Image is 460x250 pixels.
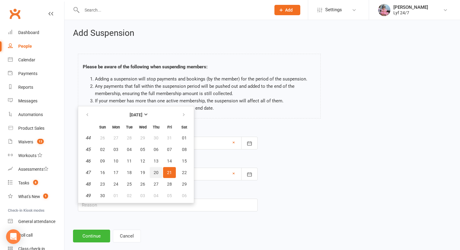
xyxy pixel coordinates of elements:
small: Thursday [153,125,159,129]
small: Tuesday [126,125,133,129]
span: 26 [140,182,145,187]
div: Assessments [18,167,48,172]
a: Automations [8,108,64,122]
span: 15 [182,159,187,163]
a: × [232,170,235,177]
div: Payments [18,71,37,76]
button: 06 [150,144,162,155]
span: 1 [43,193,48,199]
a: Assessments [8,163,64,176]
div: Lyf 24/7 [393,10,428,15]
button: 04 [150,190,162,201]
span: 14 [167,159,172,163]
span: 8 [33,180,38,185]
button: 29 [136,132,149,143]
button: Add [274,5,300,15]
span: 10 [113,159,118,163]
span: 20 [154,170,159,175]
button: 18 [123,167,136,178]
button: 23 [96,179,109,190]
small: Wednesday [139,125,147,129]
strong: [DATE] [130,112,142,117]
span: 04 [154,193,159,198]
h2: Add Suspension [73,29,451,38]
button: 04 [123,144,136,155]
small: Monday [112,125,120,129]
button: 09 [96,156,109,166]
div: Automations [18,112,43,117]
span: 29 [140,135,145,140]
div: Reports [18,85,33,90]
span: 05 [140,147,145,152]
span: 16 [100,170,105,175]
button: 17 [110,167,122,178]
strong: Please be aware of the following when suspending members: [83,64,207,70]
span: 28 [127,135,132,140]
span: 01 [182,135,187,140]
span: Add [285,8,293,12]
em: 45 [85,147,90,152]
button: 15 [176,156,192,166]
button: 28 [163,179,176,190]
span: 03 [140,193,145,198]
div: Dashboard [18,30,39,35]
div: Waivers [18,139,33,144]
span: 18 [127,170,132,175]
span: 27 [154,182,159,187]
span: 23 [100,182,105,187]
small: Saturday [181,125,187,129]
span: 22 [182,170,187,175]
span: 02 [127,193,132,198]
span: 05 [167,193,172,198]
button: 26 [136,179,149,190]
button: 10 [110,156,122,166]
span: 17 [113,170,118,175]
div: People [18,44,32,49]
em: 49 [85,193,90,198]
button: 21 [163,167,176,178]
input: Reason [78,199,258,211]
li: Any payments that fall within the suspension period will be pushed out and added to the end of th... [95,83,316,97]
span: 04 [127,147,132,152]
a: Tasks 8 [8,176,64,190]
small: Sunday [99,125,106,129]
button: 03 [110,144,122,155]
button: 31 [163,132,176,143]
button: 12 [136,156,149,166]
span: 06 [182,193,187,198]
div: Product Sales [18,126,44,131]
button: Continue [73,230,110,242]
div: Calendar [18,57,35,62]
button: 07 [163,144,176,155]
em: 47 [85,170,90,175]
span: 01 [113,193,118,198]
span: 31 [167,135,172,140]
span: 06 [154,147,159,152]
button: Cancel [113,230,141,242]
span: 28 [167,182,172,187]
a: Roll call [8,228,64,242]
button: 11 [123,156,136,166]
button: 01 [176,132,192,143]
button: 02 [96,144,109,155]
button: 08 [176,144,192,155]
div: What's New [18,194,40,199]
li: Suspension periods are inclusive of the start and end date. [95,104,316,112]
button: 16 [96,167,109,178]
em: 44 [85,135,90,141]
a: What's New1 [8,190,64,204]
span: Settings [325,3,342,17]
button: 19 [136,167,149,178]
li: If your member has more than one active membership, the suspension will affect all of them. [95,97,316,104]
span: 07 [167,147,172,152]
span: 12 [140,159,145,163]
button: 27 [110,132,122,143]
span: 13 [37,139,44,144]
span: 30 [100,193,105,198]
span: 21 [167,170,172,175]
div: Roll call [18,233,33,238]
div: Open Intercom Messenger [6,229,21,244]
button: 06 [176,190,192,201]
em: 46 [85,158,90,164]
button: 02 [123,190,136,201]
